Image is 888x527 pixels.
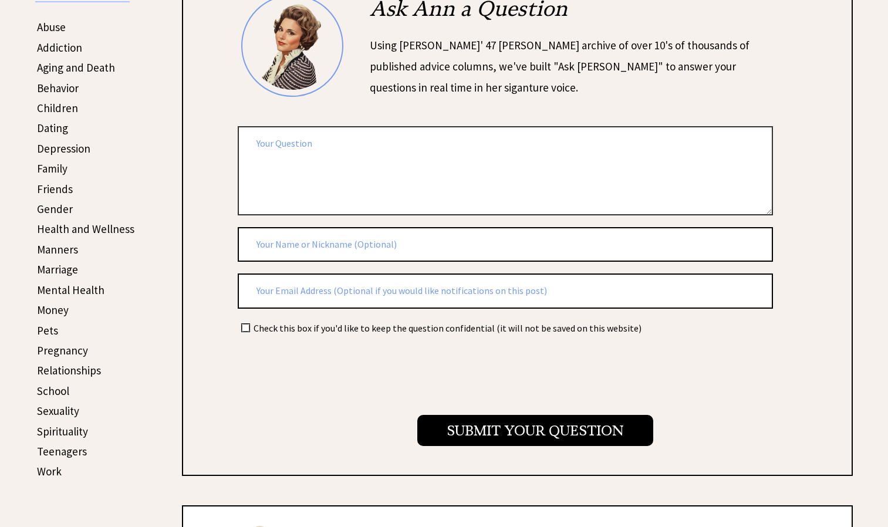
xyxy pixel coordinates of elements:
a: Dating [37,121,68,135]
a: Sexuality [37,404,79,418]
a: Pregnancy [37,343,88,357]
a: Spirituality [37,424,88,438]
a: Gender [37,202,73,216]
a: Manners [37,242,78,256]
a: Health and Wellness [37,222,134,236]
input: Your Email Address (Optional if you would like notifications on this post) [238,273,773,309]
a: Addiction [37,40,82,55]
a: Abuse [37,20,66,34]
a: Friends [37,182,73,196]
a: Aging and Death [37,60,115,75]
a: Children [37,101,78,115]
a: Money [37,303,69,317]
a: Family [37,161,67,175]
a: Mental Health [37,283,104,297]
td: Check this box if you'd like to keep the question confidential (it will not be saved on this webs... [253,322,642,335]
input: Your Name or Nickname (Optional) [238,227,773,262]
a: Depression [37,141,90,156]
a: Pets [37,323,58,337]
iframe: reCAPTCHA [238,349,416,394]
a: Behavior [37,81,79,95]
input: Submit your Question [417,415,653,446]
a: Marriage [37,262,78,276]
a: Relationships [37,363,101,377]
div: Using [PERSON_NAME]' 47 [PERSON_NAME] archive of over 10's of thousands of published advice colum... [370,35,776,98]
a: Work [37,464,62,478]
a: Teenagers [37,444,87,458]
a: School [37,384,69,398]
